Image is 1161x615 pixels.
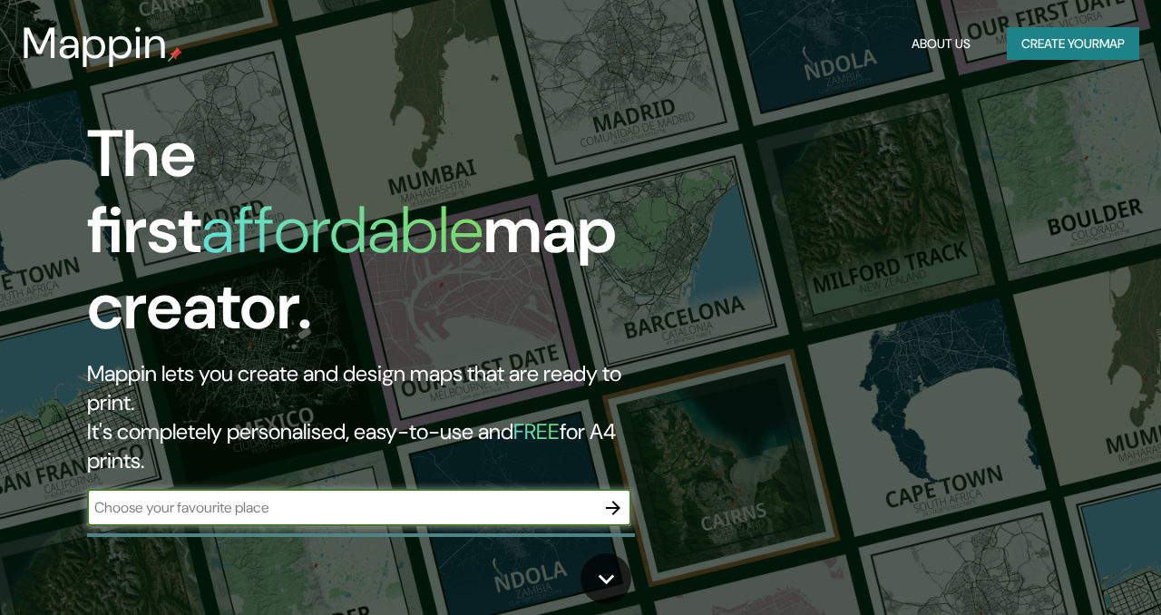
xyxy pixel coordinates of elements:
button: About Us [904,27,978,61]
h1: affordable [201,188,483,272]
input: Choose your favourite place [87,497,595,518]
button: Create yourmap [1007,27,1139,61]
h5: FREE [513,417,560,445]
h2: Mappin lets you create and design maps that are ready to print. It's completely personalised, eas... [87,359,668,475]
img: mappin-pin [168,47,182,62]
h1: The first map creator. [87,116,668,359]
h3: Mappin [22,18,168,69]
